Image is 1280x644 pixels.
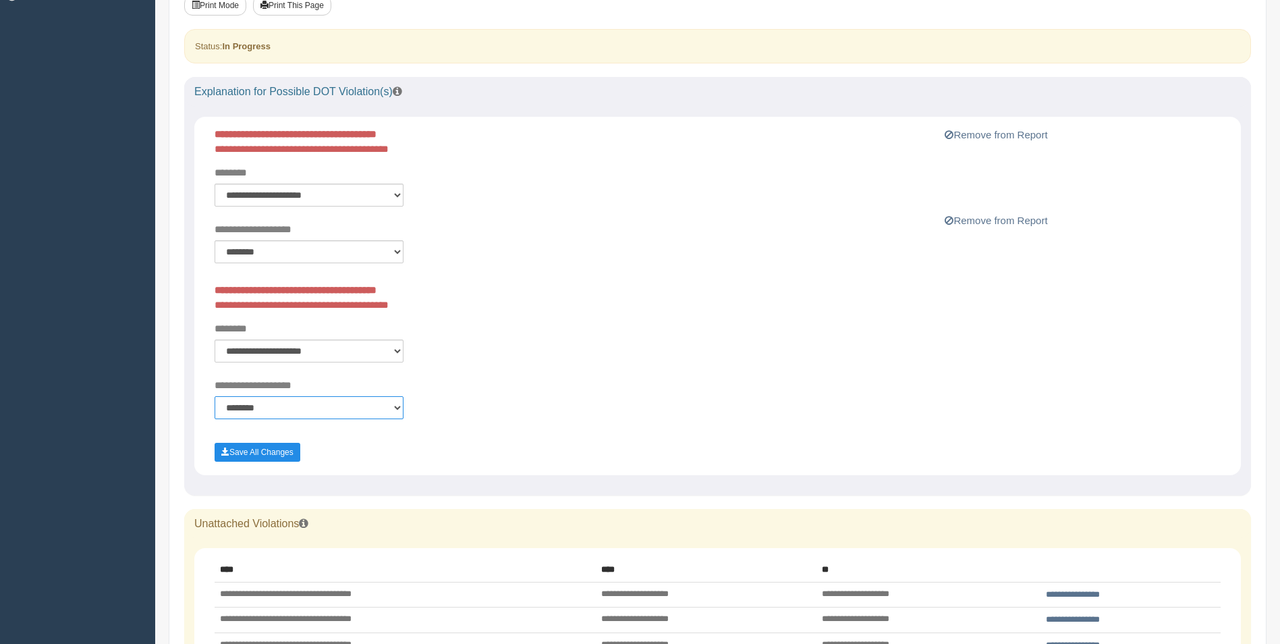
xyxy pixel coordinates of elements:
div: Unattached Violations [184,509,1251,539]
strong: In Progress [222,41,271,51]
div: Status: [184,29,1251,63]
div: Explanation for Possible DOT Violation(s) [184,77,1251,107]
button: Remove from Report [941,213,1051,229]
button: Save [215,443,300,462]
button: Remove from Report [941,127,1051,143]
